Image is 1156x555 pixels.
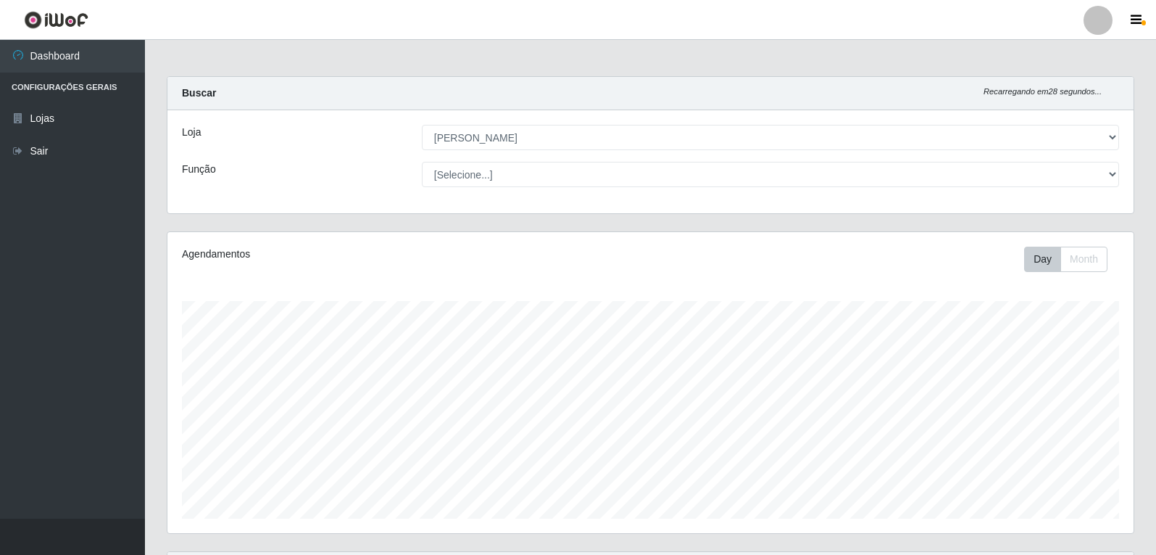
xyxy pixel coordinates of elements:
strong: Buscar [182,87,216,99]
label: Função [182,162,216,177]
div: First group [1024,247,1107,272]
div: Toolbar with button groups [1024,247,1119,272]
i: Recarregando em 28 segundos... [984,87,1102,96]
button: Day [1024,247,1061,272]
img: CoreUI Logo [24,11,88,29]
label: Loja [182,125,201,140]
div: Agendamentos [182,247,560,262]
button: Month [1060,247,1107,272]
